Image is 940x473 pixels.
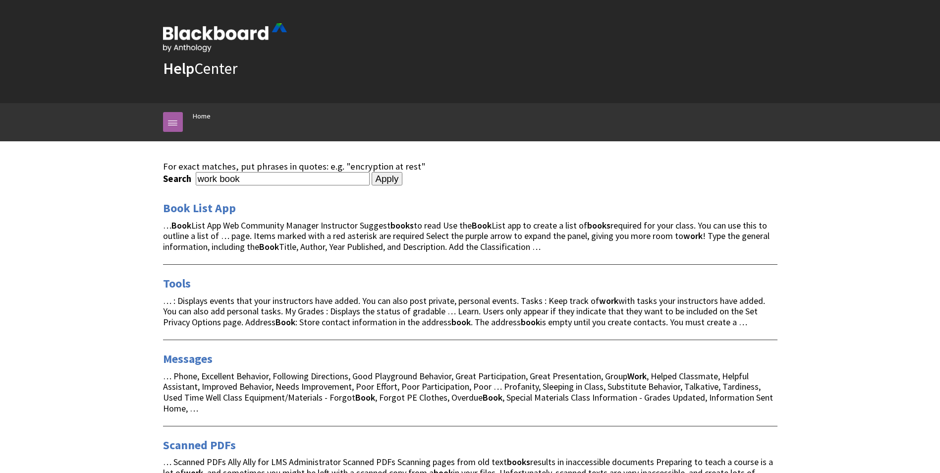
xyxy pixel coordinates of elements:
strong: Book [171,220,191,231]
span: … Phone, Excellent Behavior, Following Directions, Good Playground Behavior, Great Participation,... [163,370,773,414]
a: Tools [163,276,191,292]
input: Apply [372,172,403,186]
span: … List App Web Community Manager Instructor Suggest to read Use the List app to create a list of ... [163,220,770,253]
strong: Book [259,241,279,252]
span: … : Displays events that your instructors have added. You can also post private, personal events.... [163,295,765,328]
strong: book [521,316,540,328]
strong: books [507,456,530,468]
strong: Book [483,392,502,403]
a: HelpCenter [163,59,237,78]
strong: books [587,220,610,231]
strong: Book [355,392,375,403]
strong: Book [276,316,295,328]
strong: Work [627,370,647,382]
strong: book [451,316,471,328]
div: For exact matches, put phrases in quotes: e.g. "encryption at rest" [163,161,777,172]
strong: books [390,220,414,231]
strong: work [599,295,618,306]
a: Messages [163,351,213,367]
strong: work [683,230,703,241]
a: Book List App [163,200,236,216]
a: Home [193,110,211,122]
img: Blackboard by Anthology [163,23,287,52]
strong: Book [472,220,492,231]
label: Search [163,173,194,184]
a: Scanned PDFs [163,437,236,453]
strong: Help [163,59,194,78]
